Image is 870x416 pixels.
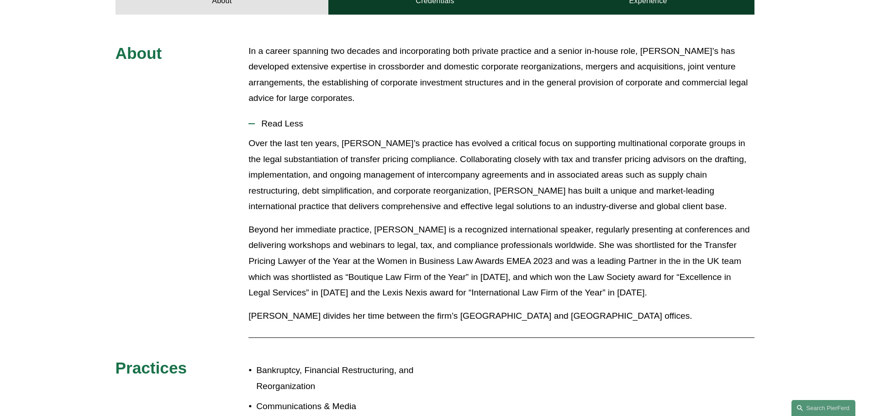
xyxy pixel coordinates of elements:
span: About [116,44,162,62]
button: Read Less [248,112,754,136]
p: Bankruptcy, Financial Restructuring, and Reorganization [256,363,435,394]
p: Beyond her immediate practice, [PERSON_NAME] is a recognized international speaker, regularly pre... [248,222,754,301]
p: In a career spanning two decades and incorporating both private practice and a senior in-house ro... [248,43,754,106]
div: Read Less [248,136,754,331]
span: Read Less [255,119,754,129]
p: [PERSON_NAME] divides her time between the firm’s [GEOGRAPHIC_DATA] and [GEOGRAPHIC_DATA] offices. [248,308,754,324]
span: Practices [116,359,187,377]
p: Communications & Media [256,399,435,415]
p: Over the last ten years, [PERSON_NAME]’s practice has evolved a critical focus on supporting mult... [248,136,754,215]
a: Search this site [791,400,855,416]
